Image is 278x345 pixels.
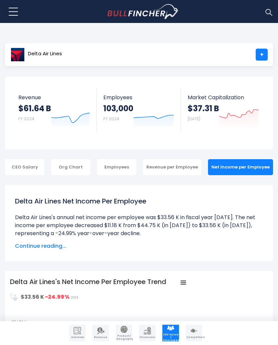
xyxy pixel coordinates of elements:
[28,51,62,57] span: Delta Air Lines
[5,159,44,175] div: CEO Salary
[107,4,179,19] a: Go to homepage
[12,88,97,131] a: Revenue $61.64 B FY 2024
[208,159,273,175] div: Net Income per Employee
[18,103,51,114] strong: $61.64 B
[107,4,179,19] img: bullfincher logo
[10,49,62,61] a: Delta Air Lines
[116,335,132,340] span: Product / Geography
[181,88,266,131] a: Market Capitalization $37.31 B [DATE]
[97,159,136,175] div: Employees
[18,116,34,122] small: FY 2024
[103,94,174,101] span: Employees
[188,103,219,114] strong: $37.31 B
[92,325,109,341] a: Company Revenue
[163,333,178,342] span: CEO Salary / Employees
[103,116,119,122] small: FY 2024
[18,94,90,101] span: Revenue
[10,277,166,286] tspan: Delta Air Lines's Net Income Per Employee Trend
[186,336,202,339] span: Competitors
[139,325,156,341] a: Company Financials
[82,320,97,325] text: $52.38 K
[162,325,179,341] a: Company Employees
[116,325,132,341] a: Company Product/Geography
[12,320,27,325] text: $54.53 K
[143,159,201,175] div: Revenue per Employee
[71,296,78,299] span: 2024
[70,336,85,339] span: Overview
[186,325,202,341] a: Company Competitors
[11,48,25,62] img: DAL logo
[103,103,133,114] strong: 103,000
[51,159,90,175] div: Org Chart
[45,293,70,301] strong: -24.99%
[188,94,259,101] span: Market Capitalization
[188,116,200,122] small: [DATE]
[140,336,155,339] span: Financials
[15,196,263,206] h1: Delta Air Lines Net Income Per Employee
[15,213,263,237] li: Delta Air Lines's annual net income per employee was $33.56 K in fiscal year [DATE]. The net inco...
[21,293,44,301] strong: $33.56 K
[256,49,268,61] a: +
[10,293,18,301] img: NetIncomePerEmployee.svg
[97,88,181,131] a: Employees 103,000 FY 2024
[15,242,263,250] span: Continue reading...
[93,336,108,339] span: Revenue
[69,325,86,341] a: Company Overview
